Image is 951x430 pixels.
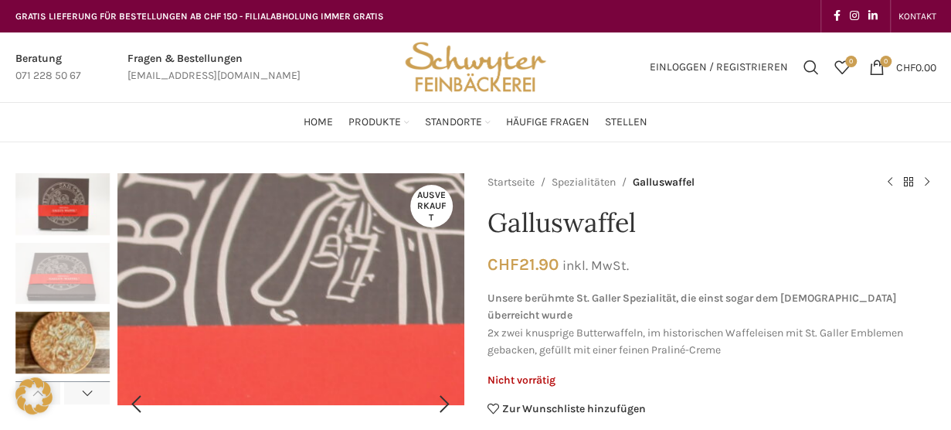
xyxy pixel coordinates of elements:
[399,60,551,73] a: Site logo
[425,115,482,130] span: Standorte
[891,1,944,32] div: Secondary navigation
[15,173,110,235] img: Galluswaffel
[506,115,589,130] span: Häufige Fragen
[918,173,936,192] a: Next product
[881,173,899,192] a: Previous product
[605,115,647,130] span: Stellen
[426,385,464,424] div: Next slide
[15,173,110,243] div: 1 / 4
[15,50,81,85] a: Infobox link
[796,52,827,83] a: Suchen
[304,115,333,130] span: Home
[552,174,616,191] a: Spezialitäten
[864,5,882,27] a: Linkedin social link
[827,52,858,83] a: 0
[896,60,915,73] span: CHF
[898,11,936,22] span: KONTAKT
[562,258,629,273] small: inkl. MwSt.
[410,185,453,227] span: Ausverkauft
[506,107,589,138] a: Häufige Fragen
[487,403,647,415] a: Zur Wunschliste hinzufügen
[896,60,936,73] bdi: 0.00
[642,52,796,83] a: Einloggen / Registrieren
[502,404,646,415] span: Zur Wunschliste hinzufügen
[348,115,401,130] span: Produkte
[487,207,936,239] h1: Galluswaffel
[487,173,865,192] nav: Breadcrumb
[15,243,110,312] div: 2 / 4
[117,385,156,424] div: Previous slide
[127,50,301,85] a: Infobox link
[487,254,519,274] span: CHF
[880,56,892,67] span: 0
[348,107,409,138] a: Produkte
[845,5,864,27] a: Instagram social link
[898,1,936,32] a: KONTAKT
[64,381,110,404] div: Next slide
[15,243,110,305] img: Galluswaffel – Bild 2
[114,173,468,405] div: 2 / 4
[8,107,944,138] div: Main navigation
[399,32,551,102] img: Bäckerei Schwyter
[827,52,858,83] div: Meine Wunschliste
[650,62,788,73] span: Einloggen / Registrieren
[633,174,695,191] span: Galluswaffel
[829,5,845,27] a: Facebook social link
[425,107,491,138] a: Standorte
[15,312,110,374] img: Galluswaffel – Bild 3
[487,374,936,387] p: Nicht vorrätig
[605,107,647,138] a: Stellen
[304,107,333,138] a: Home
[487,254,559,274] bdi: 21.90
[15,312,110,381] div: 3 / 4
[487,292,897,322] b: Unsere berühmte St. Galler Spezialität, die einst sogar dem [DEMOGRAPHIC_DATA] überreicht wurde
[487,290,936,360] p: 2x zwei knusprige Butterwaffeln, im historischen Waffeleisen mit St. Galler Emblemen gebacken, ge...
[15,11,384,22] span: GRATIS LIEFERUNG FÜR BESTELLUNGEN AB CHF 150 - FILIALABHOLUNG IMMER GRATIS
[845,56,857,67] span: 0
[487,174,535,191] a: Startseite
[861,52,944,83] a: 0 CHF0.00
